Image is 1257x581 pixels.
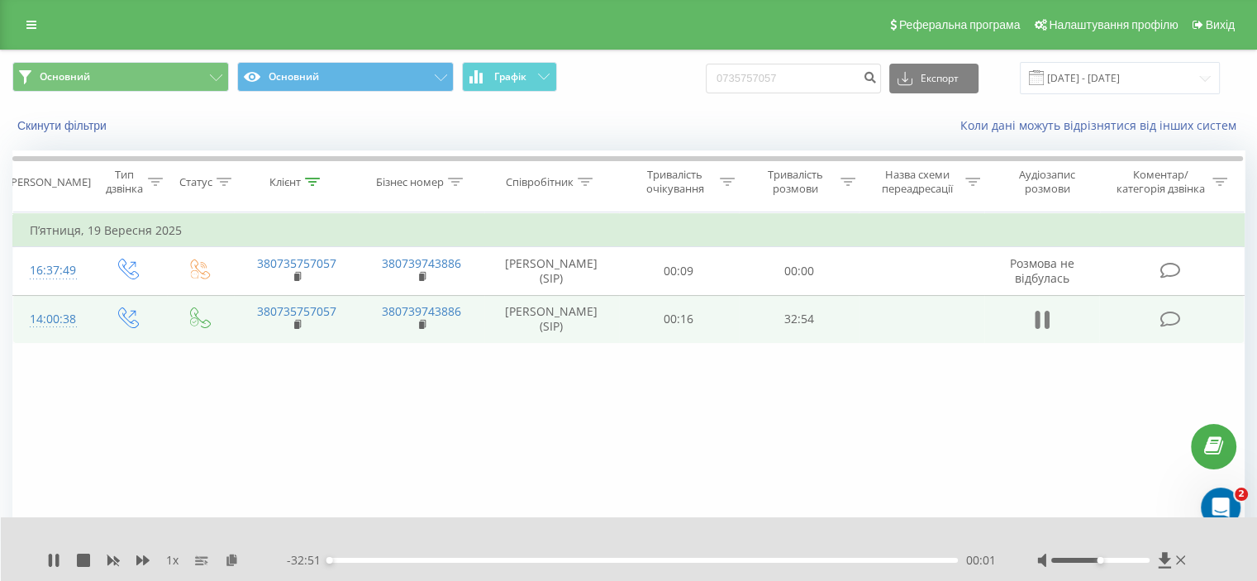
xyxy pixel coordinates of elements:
[376,175,444,189] div: Бізнес номер
[506,175,574,189] div: Співробітник
[30,255,74,287] div: 16:37:49
[40,70,90,83] span: Основний
[739,247,859,295] td: 00:00
[619,295,739,343] td: 00:16
[619,247,739,295] td: 00:09
[966,552,996,569] span: 00:01
[12,118,115,133] button: Скинути фільтри
[484,295,619,343] td: [PERSON_NAME] (SIP)
[287,552,329,569] span: - 32:51
[754,168,836,196] div: Тривалість розмови
[1201,488,1240,527] iframe: Intercom live chat
[326,557,333,564] div: Accessibility label
[269,175,301,189] div: Клієнт
[1112,168,1208,196] div: Коментар/категорія дзвінка
[13,214,1245,247] td: П’ятниця, 19 Вересня 2025
[179,175,212,189] div: Статус
[12,62,229,92] button: Основний
[237,62,454,92] button: Основний
[382,255,461,271] a: 380739743886
[706,64,881,93] input: Пошук за номером
[382,303,461,319] a: 380739743886
[1097,557,1103,564] div: Accessibility label
[899,18,1021,31] span: Реферальна програма
[634,168,717,196] div: Тривалість очікування
[1010,255,1074,286] span: Розмова не відбулась
[874,168,961,196] div: Назва схеми переадресації
[7,175,91,189] div: [PERSON_NAME]
[1049,18,1178,31] span: Налаштування профілю
[999,168,1096,196] div: Аудіозапис розмови
[1206,18,1235,31] span: Вихід
[494,71,526,83] span: Графік
[30,303,74,336] div: 14:00:38
[104,168,143,196] div: Тип дзвінка
[462,62,557,92] button: Графік
[166,552,179,569] span: 1 x
[960,117,1245,133] a: Коли дані можуть відрізнятися вiд інших систем
[484,247,619,295] td: [PERSON_NAME] (SIP)
[1235,488,1248,501] span: 2
[739,295,859,343] td: 32:54
[257,303,336,319] a: 380735757057
[257,255,336,271] a: 380735757057
[889,64,978,93] button: Експорт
